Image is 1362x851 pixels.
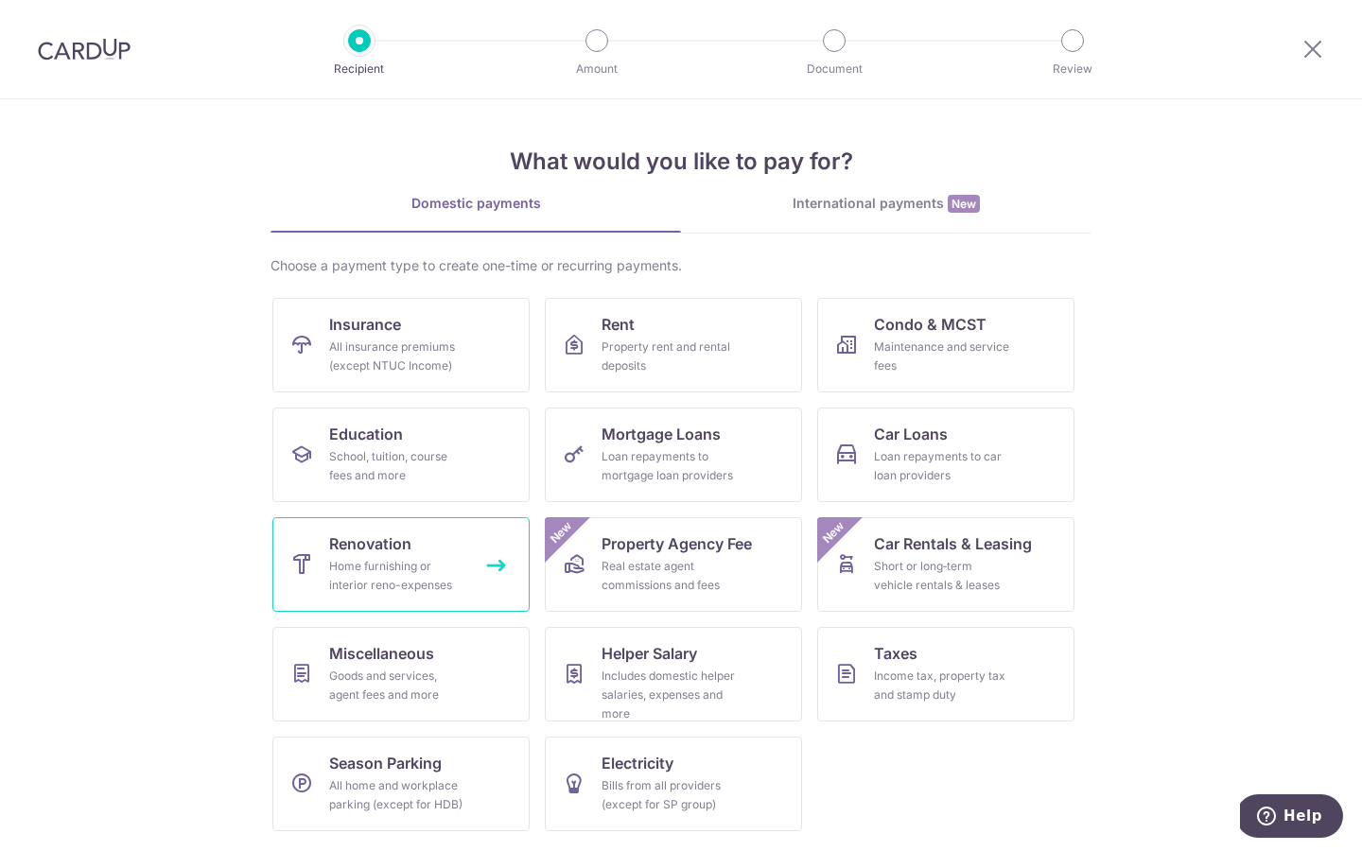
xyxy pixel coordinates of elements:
[602,423,721,445] span: Mortgage Loans
[874,557,1010,595] div: Short or long‑term vehicle rentals & leases
[817,627,1074,721] a: TaxesIncome tax, property tax and stamp duty
[329,667,465,704] div: Goods and services, agent fees and more
[329,776,465,814] div: All home and workplace parking (except for HDB)
[602,313,635,336] span: Rent
[38,38,131,61] img: CardUp
[272,737,530,831] a: Season ParkingAll home and workplace parking (except for HDB)
[874,642,917,665] span: Taxes
[602,532,752,555] span: Property Agency Fee
[817,298,1074,392] a: Condo & MCSTMaintenance and service fees
[329,557,465,595] div: Home furnishing or interior reno-expenses
[272,517,530,612] a: RenovationHome furnishing or interior reno-expenses
[681,194,1091,214] div: International payments
[527,60,667,78] p: Amount
[602,667,738,723] div: Includes domestic helper salaries, expenses and more
[272,627,530,721] a: MiscellaneousGoods and services, agent fees and more
[271,256,1091,275] div: Choose a payment type to create one-time or recurring payments.
[874,447,1010,485] div: Loan repayments to car loan providers
[271,145,1091,179] h4: What would you like to pay for?
[545,408,802,502] a: Mortgage LoansLoan repayments to mortgage loan providers
[602,447,738,485] div: Loan repayments to mortgage loan providers
[272,408,530,502] a: EducationSchool, tuition, course fees and more
[329,338,465,375] div: All insurance premiums (except NTUC Income)
[602,557,738,595] div: Real estate agent commissions and fees
[545,517,802,612] a: Property Agency FeeReal estate agent commissions and feesNew
[329,642,434,665] span: Miscellaneous
[1003,60,1143,78] p: Review
[1240,794,1343,842] iframe: Opens a widget where you can find more information
[329,752,442,774] span: Season Parking
[329,447,465,485] div: School, tuition, course fees and more
[602,338,738,375] div: Property rent and rental deposits
[602,752,673,774] span: Electricity
[329,532,411,555] span: Renovation
[874,532,1032,555] span: Car Rentals & Leasing
[271,194,681,213] div: Domestic payments
[546,517,577,548] span: New
[602,776,738,814] div: Bills from all providers (except for SP group)
[874,423,948,445] span: Car Loans
[329,313,401,336] span: Insurance
[272,298,530,392] a: InsuranceAll insurance premiums (except NTUC Income)
[948,195,980,213] span: New
[817,408,1074,502] a: Car LoansLoan repayments to car loan providers
[764,60,904,78] p: Document
[329,423,403,445] span: Education
[545,298,802,392] a: RentProperty rent and rental deposits
[545,627,802,721] a: Helper SalaryIncludes domestic helper salaries, expenses and more
[874,313,987,336] span: Condo & MCST
[874,667,1010,704] div: Income tax, property tax and stamp duty
[289,60,429,78] p: Recipient
[817,517,1074,612] a: Car Rentals & LeasingShort or long‑term vehicle rentals & leasesNew
[818,517,849,548] span: New
[602,642,697,665] span: Helper Salary
[874,338,1010,375] div: Maintenance and service fees
[545,737,802,831] a: ElectricityBills from all providers (except for SP group)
